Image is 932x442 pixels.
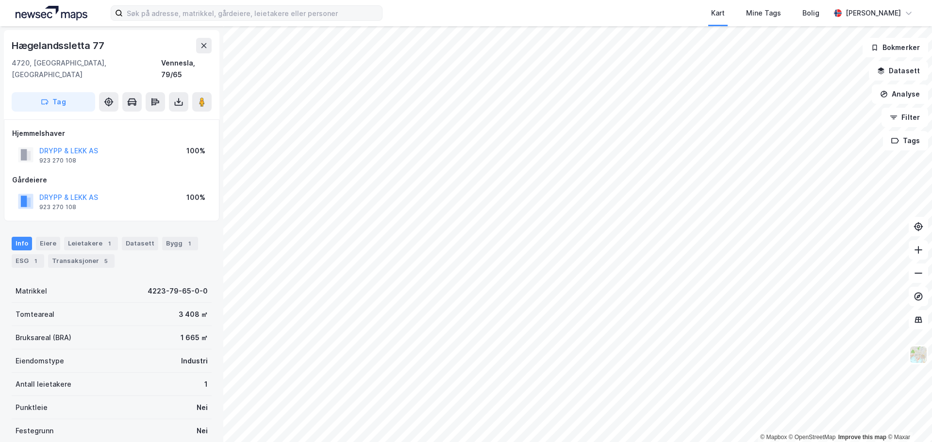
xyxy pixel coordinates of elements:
div: 3 408 ㎡ [179,309,208,320]
div: Vennesla, 79/65 [161,57,212,81]
button: Datasett [869,61,928,81]
a: Mapbox [760,434,787,441]
div: Datasett [122,237,158,250]
div: 1 [104,239,114,248]
div: Leietakere [64,237,118,250]
div: 1 [184,239,194,248]
div: 1 [31,256,40,266]
div: Nei [197,402,208,413]
div: Hjemmelshaver [12,128,211,139]
div: Tomteareal [16,309,54,320]
button: Analyse [872,84,928,104]
div: Bygg [162,237,198,250]
div: Info [12,237,32,250]
div: Bolig [802,7,819,19]
img: logo.a4113a55bc3d86da70a041830d287a7e.svg [16,6,87,20]
div: Eiendomstype [16,355,64,367]
div: 5 [101,256,111,266]
div: Nei [197,425,208,437]
div: Kontrollprogram for chat [883,395,932,442]
div: [PERSON_NAME] [846,7,901,19]
div: Hægelandssletta 77 [12,38,106,53]
a: OpenStreetMap [789,434,836,441]
input: Søk på adresse, matrikkel, gårdeiere, leietakere eller personer [123,6,382,20]
img: Z [909,345,928,364]
div: Festegrunn [16,425,53,437]
div: Matrikkel [16,285,47,297]
a: Improve this map [838,434,886,441]
div: Antall leietakere [16,378,71,390]
div: ESG [12,254,44,268]
div: Gårdeiere [12,174,211,186]
button: Tag [12,92,95,112]
button: Tags [883,131,928,150]
div: Eiere [36,237,60,250]
div: 4720, [GEOGRAPHIC_DATA], [GEOGRAPHIC_DATA] [12,57,161,81]
div: 923 270 108 [39,203,76,211]
div: 4223-79-65-0-0 [148,285,208,297]
div: Kart [711,7,725,19]
div: 923 270 108 [39,157,76,164]
div: 100% [186,145,205,157]
div: Punktleie [16,402,48,413]
div: 1 [204,378,208,390]
div: Transaksjoner [48,254,115,268]
button: Filter [882,108,928,127]
div: 1 665 ㎡ [181,332,208,344]
div: Mine Tags [746,7,781,19]
div: Industri [181,355,208,367]
div: Bruksareal (BRA) [16,332,71,344]
div: 100% [186,192,205,203]
button: Bokmerker [863,38,928,57]
iframe: Chat Widget [883,395,932,442]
